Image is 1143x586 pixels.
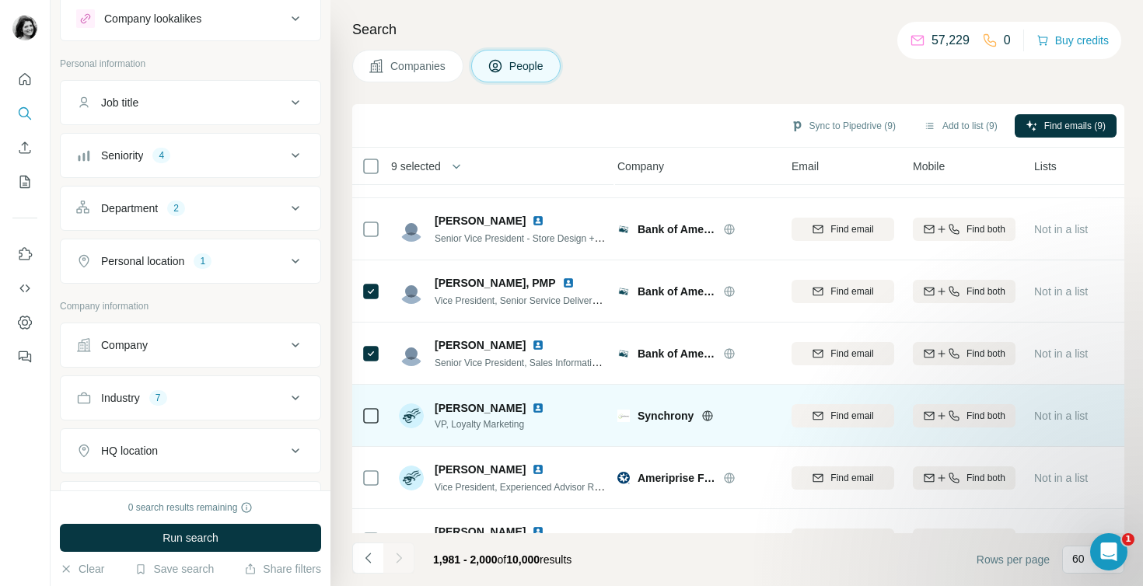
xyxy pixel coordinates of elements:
[792,159,819,174] span: Email
[532,402,544,414] img: LinkedIn logo
[16,262,295,344] div: Recent messageProfile image for ChristianHi [PERSON_NAME][EMAIL_ADDRESS][PERSON_NAME][DOMAIN_NAME...
[12,134,37,162] button: Enrich CSV
[435,400,526,416] span: [PERSON_NAME]
[129,482,183,493] span: Messages
[1034,410,1088,422] span: Not in a list
[166,25,197,56] img: Profile image for Marta
[830,284,873,298] span: Find email
[562,277,575,289] img: LinkedIn logo
[966,533,1005,547] span: Find both
[149,391,167,405] div: 7
[435,213,526,228] span: [PERSON_NAME]
[792,280,894,303] button: Find email
[913,404,1015,427] button: Find both
[532,215,544,227] img: LinkedIn logo
[101,95,138,110] div: Job title
[225,25,257,56] img: Profile image for Christian
[12,274,37,302] button: Use Surfe API
[101,201,158,216] div: Department
[12,16,37,40] img: Avatar
[498,553,507,566] span: of
[352,542,383,574] button: Navigate to previous page
[932,31,970,50] p: 57,229
[399,403,424,428] img: Avatar
[196,25,227,56] img: Profile image for Aurélie
[638,346,715,361] span: Bank of America
[638,284,715,299] span: Bank of America
[830,471,873,485] span: Find email
[61,485,320,522] button: Annual revenue ($)2
[435,524,526,539] span: [PERSON_NAME]
[509,58,545,74] span: People
[399,466,424,490] img: Avatar
[16,285,295,343] div: Profile image for ChristianHi [PERSON_NAME][EMAIL_ADDRESS][PERSON_NAME][DOMAIN_NAME], I hope you'...
[1122,533,1134,546] span: 1
[196,314,239,330] div: • [DATE]
[977,552,1050,567] span: Rows per page
[12,65,37,93] button: Quick start
[966,222,1005,236] span: Find both
[435,294,636,306] span: Vice President, Senior Service Delivery Manager
[61,242,320,280] button: Personal location1
[163,530,218,546] span: Run search
[399,279,424,304] img: Avatar
[830,222,873,236] span: Find email
[435,275,556,291] span: [PERSON_NAME], PMP
[101,337,148,353] div: Company
[638,470,715,486] span: Ameriprise Financial
[435,356,659,368] span: Senior Vice President, Sales Information Management
[913,159,945,174] span: Mobile
[61,326,320,364] button: Company
[638,221,715,237] span: Bank of America
[433,553,498,566] span: 1,981 - 2,000
[246,482,271,493] span: Help
[128,501,253,514] div: 0 search results remaining
[913,114,1008,138] button: Add to list (9)
[391,159,441,174] span: 9 selected
[792,404,894,427] button: Find email
[101,390,140,406] div: Industry
[60,524,321,552] button: Run search
[435,337,526,353] span: [PERSON_NAME]
[61,84,320,121] button: Job title
[913,466,1015,490] button: Find both
[31,30,46,54] img: logo
[32,365,279,381] h2: Status Surfe
[61,432,320,469] button: HQ location
[830,409,873,423] span: Find email
[61,379,320,417] button: Industry7
[152,148,170,162] div: 4
[617,410,630,422] img: Logo of Synchrony
[638,532,694,548] span: Synchrony
[435,462,526,477] span: [PERSON_NAME]
[208,443,311,505] button: Help
[433,553,571,566] span: results
[167,201,185,215] div: 2
[913,280,1015,303] button: Find both
[1004,31,1011,50] p: 0
[792,528,894,552] button: Find email
[60,299,321,313] p: Company information
[1072,551,1085,567] p: 60
[32,424,279,441] div: All services are online
[1034,285,1088,298] span: Not in a list
[532,525,544,538] img: LinkedIn logo
[638,408,694,424] span: Synchrony
[830,347,873,361] span: Find email
[399,217,424,242] img: Avatar
[913,218,1015,241] button: Find both
[12,99,37,127] button: Search
[617,223,630,235] img: Logo of Bank of America
[1036,30,1109,51] button: Buy credits
[390,58,447,74] span: Companies
[34,482,69,493] span: Home
[966,471,1005,485] span: Find both
[532,463,544,476] img: LinkedIn logo
[792,342,894,365] button: Find email
[1044,119,1106,133] span: Find emails (9)
[32,275,279,291] div: Recent message
[69,314,193,330] div: [DEMOGRAPHIC_DATA]
[1090,533,1127,570] iframe: To enrich screen reader interactions, please activate Accessibility in Grammarly extension settings
[617,347,630,360] img: Logo of Bank of America
[792,466,894,490] button: Find email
